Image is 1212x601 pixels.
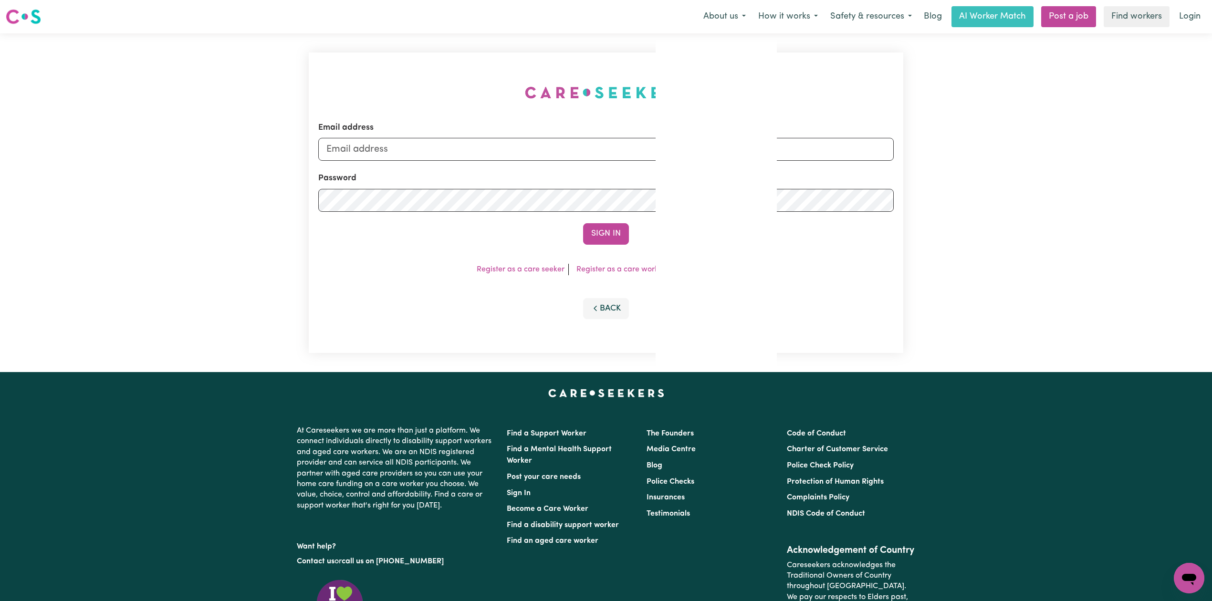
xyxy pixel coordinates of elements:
label: Email address [318,122,374,134]
a: Blog [647,462,662,469]
a: Police Check Policy [787,462,854,469]
a: Post your care needs [507,473,581,481]
a: Contact us [297,558,334,565]
img: Careseekers logo [6,8,41,25]
a: Login [1173,6,1206,27]
input: Email address [318,138,894,161]
button: Sign In [583,223,629,244]
a: Careseekers home page [548,389,664,397]
a: call us on [PHONE_NUMBER] [342,558,444,565]
a: Protection of Human Rights [787,478,884,486]
a: AI Worker Match [951,6,1034,27]
a: Media Centre [647,446,696,453]
p: Want help? [297,538,495,552]
a: Sign In [507,489,531,497]
a: Charter of Customer Service [787,446,888,453]
a: Insurances [647,494,685,501]
a: Blog [918,6,948,27]
a: Testimonials [647,510,690,518]
a: Complaints Policy [787,494,849,501]
h2: Acknowledgement of Country [787,545,915,556]
p: or [297,552,495,570]
a: Find an aged care worker [507,537,598,545]
button: Safety & resources [824,7,918,27]
a: Find a disability support worker [507,521,619,529]
button: How it works [752,7,824,27]
a: Become a Care Worker [507,505,588,513]
label: Password [318,172,356,185]
a: Find a Mental Health Support Worker [507,446,612,465]
iframe: Button to launch messaging window [1174,563,1204,593]
button: About us [697,7,752,27]
a: Register as a care seeker [477,266,564,273]
a: NDIS Code of Conduct [787,510,865,518]
a: Find workers [1104,6,1170,27]
a: Find a Support Worker [507,430,586,437]
a: Post a job [1041,6,1096,27]
a: Forgot password [678,266,736,273]
a: The Founders [647,430,694,437]
a: Code of Conduct [787,430,846,437]
a: Register as a care worker [576,266,666,273]
a: Careseekers logo [6,6,41,28]
button: Back [583,298,629,319]
p: At Careseekers we are more than just a platform. We connect individuals directly to disability su... [297,422,495,515]
a: Police Checks [647,478,694,486]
